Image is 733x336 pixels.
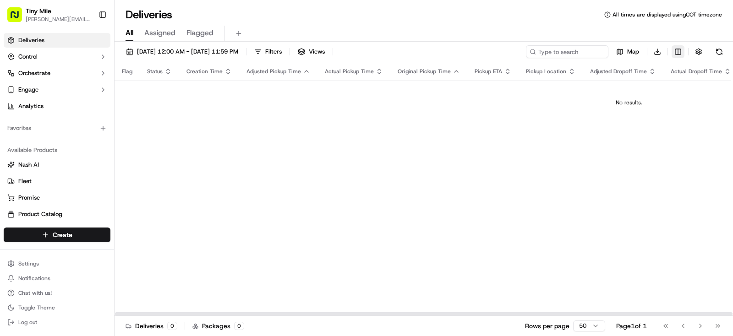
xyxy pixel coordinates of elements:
[18,133,70,142] span: Knowledge Base
[4,174,110,189] button: Fleet
[126,27,133,38] span: All
[186,27,213,38] span: Flagged
[24,59,165,69] input: Got a question? Start typing here...
[31,97,116,104] div: We're available if you need us!
[4,301,110,314] button: Toggle Theme
[137,48,238,56] span: [DATE] 12:00 AM - [DATE] 11:59 PM
[4,190,110,205] button: Promise
[325,68,374,75] span: Actual Pickup Time
[77,134,85,141] div: 💻
[4,207,110,222] button: Product Catalog
[246,68,301,75] span: Adjusted Pickup Time
[18,260,39,267] span: Settings
[18,289,52,297] span: Chat with us!
[18,102,44,110] span: Analytics
[7,194,107,202] a: Promise
[126,321,177,331] div: Deliveries
[4,49,110,64] button: Control
[7,177,107,185] a: Fleet
[87,133,147,142] span: API Documentation
[18,69,50,77] span: Orchestrate
[4,157,110,172] button: Nash AI
[18,304,55,311] span: Toggle Theme
[18,210,62,218] span: Product Catalog
[5,129,74,146] a: 📗Knowledge Base
[4,82,110,97] button: Engage
[4,4,95,26] button: Tiny Mile[PERSON_NAME][EMAIL_ADDRESS]
[9,9,27,27] img: Nash
[475,68,502,75] span: Pickup ETA
[4,121,110,135] div: Favorites
[147,68,163,75] span: Status
[4,143,110,157] div: Available Products
[18,275,50,282] span: Notifications
[7,161,107,169] a: Nash AI
[713,45,726,58] button: Refresh
[627,48,639,56] span: Map
[144,27,175,38] span: Assigned
[122,45,242,58] button: [DATE] 12:00 AM - [DATE] 11:59 PM
[9,87,26,104] img: 1736555255976-a54dd68f-1ca7-489b-9aae-adbdc363a1c4
[4,272,110,285] button: Notifications
[65,155,111,162] a: Powered byPylon
[613,11,722,18] span: All times are displayed using COT timezone
[53,230,72,239] span: Create
[4,287,110,299] button: Chat with us!
[91,155,111,162] span: Pylon
[526,45,608,58] input: Type to search
[18,53,38,61] span: Control
[4,257,110,270] button: Settings
[4,316,110,329] button: Log out
[18,161,39,169] span: Nash AI
[26,6,51,16] button: Tiny Mile
[186,68,223,75] span: Creation Time
[122,68,132,75] span: Flag
[398,68,451,75] span: Original Pickup Time
[265,48,282,56] span: Filters
[612,45,643,58] button: Map
[192,321,244,331] div: Packages
[31,87,150,97] div: Start new chat
[294,45,329,58] button: Views
[18,86,38,94] span: Engage
[156,90,167,101] button: Start new chat
[525,321,569,331] p: Rows per page
[234,322,244,330] div: 0
[18,177,32,185] span: Fleet
[7,210,107,218] a: Product Catalog
[18,36,44,44] span: Deliveries
[9,134,16,141] div: 📗
[590,68,647,75] span: Adjusted Dropoff Time
[74,129,151,146] a: 💻API Documentation
[167,322,177,330] div: 0
[4,99,110,114] a: Analytics
[4,66,110,81] button: Orchestrate
[9,37,167,51] p: Welcome 👋
[4,33,110,48] a: Deliveries
[671,68,722,75] span: Actual Dropoff Time
[18,194,40,202] span: Promise
[4,228,110,242] button: Create
[26,16,91,23] button: [PERSON_NAME][EMAIL_ADDRESS]
[309,48,325,56] span: Views
[616,321,647,331] div: Page 1 of 1
[126,7,172,22] h1: Deliveries
[526,68,566,75] span: Pickup Location
[250,45,286,58] button: Filters
[18,319,37,326] span: Log out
